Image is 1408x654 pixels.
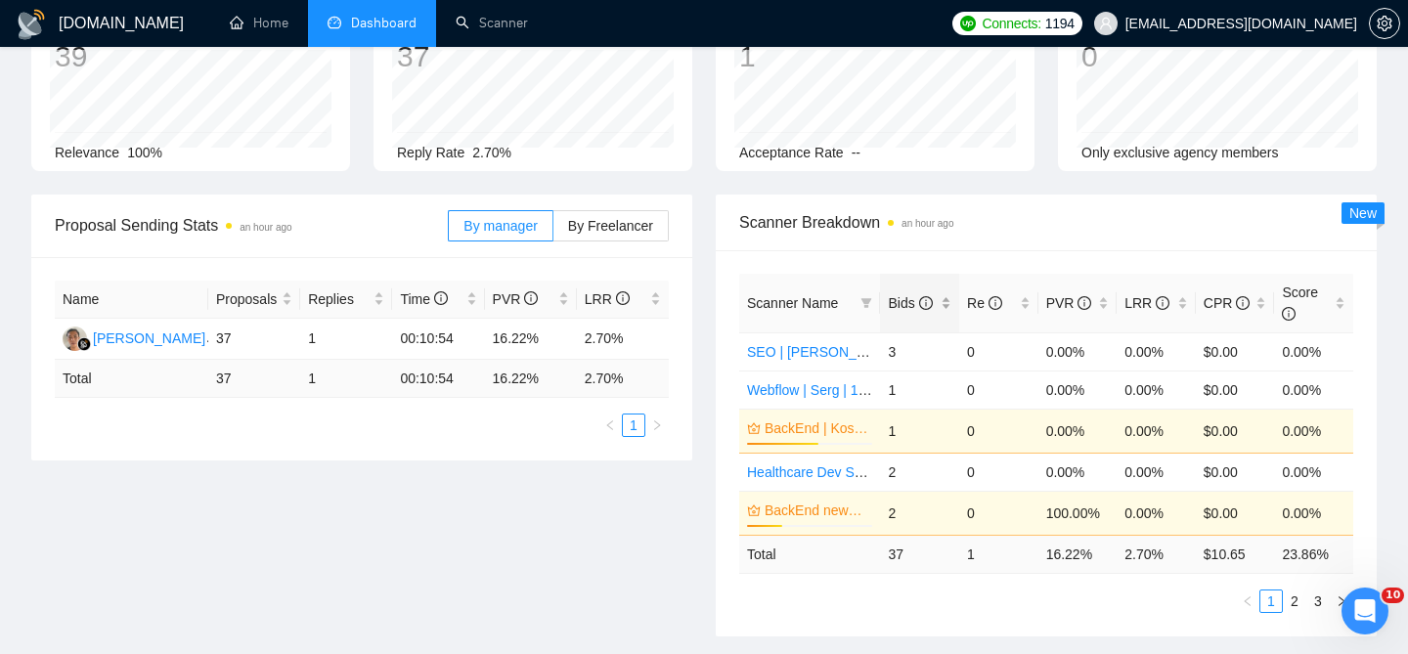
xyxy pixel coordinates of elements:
span: crown [747,503,761,517]
td: $0.00 [1196,491,1275,535]
td: $0.00 [1196,332,1275,371]
button: left [1236,589,1259,613]
span: filter [860,297,872,309]
span: filter [857,288,876,318]
span: right [1336,595,1347,607]
a: Healthcare Dev Sergii 26/09 [747,464,918,480]
span: 2.70% [472,145,511,160]
li: 2 [1283,589,1306,613]
td: 37 [208,319,300,360]
td: 2 [880,491,959,535]
td: 1 [880,371,959,409]
td: 37 [880,535,959,573]
a: searchScanner [456,15,528,31]
span: user [1099,17,1113,30]
li: Next Page [645,414,669,437]
span: Score [1282,284,1318,322]
td: 0.00% [1274,453,1353,491]
td: 1 [300,360,392,398]
img: upwork-logo.png [960,16,976,31]
td: 3 [880,332,959,371]
span: info-circle [616,291,630,305]
button: right [645,414,669,437]
span: info-circle [1156,296,1169,310]
div: [PERSON_NAME] [93,327,205,349]
li: Previous Page [598,414,622,437]
a: JS[PERSON_NAME] [63,329,205,345]
td: $0.00 [1196,453,1275,491]
span: setting [1370,16,1399,31]
span: crown [747,421,761,435]
td: 0.00% [1274,491,1353,535]
span: left [604,419,616,431]
a: 2 [1284,590,1305,612]
td: Total [55,360,208,398]
td: 16.22 % [1038,535,1118,573]
span: -- [852,145,860,160]
time: an hour ago [902,218,953,229]
span: PVR [1046,295,1092,311]
a: setting [1369,16,1400,31]
td: 0.00% [1274,371,1353,409]
span: info-circle [1282,307,1296,321]
td: $ 10.65 [1196,535,1275,573]
td: 16.22 % [485,360,577,398]
li: Next Page [1330,589,1353,613]
td: Total [739,535,880,573]
span: By Freelancer [568,218,653,234]
span: right [651,419,663,431]
a: Webflow | Serg | 19.11 [747,382,885,398]
span: Acceptance Rate [739,145,844,160]
td: 0.00% [1117,332,1196,371]
img: gigradar-bm.png [77,337,91,351]
span: New [1349,205,1377,221]
span: info-circle [1236,296,1250,310]
a: 1 [1260,590,1282,612]
button: right [1330,589,1353,613]
span: LRR [585,291,630,307]
th: Replies [300,281,392,319]
img: logo [16,9,47,40]
span: dashboard [328,16,341,29]
span: By manager [463,218,537,234]
td: 100.00% [1038,491,1118,535]
td: $0.00 [1196,371,1275,409]
td: 00:10:54 [392,319,484,360]
img: JS [63,327,87,351]
span: Relevance [55,145,119,160]
li: 1 [622,414,645,437]
td: 1 [300,319,392,360]
td: 0 [959,332,1038,371]
span: Proposals [216,288,278,310]
button: left [598,414,622,437]
span: Dashboard [351,15,417,31]
td: 0.00% [1117,453,1196,491]
td: 0 [959,491,1038,535]
th: Proposals [208,281,300,319]
span: PVR [493,291,539,307]
td: 0.00% [1038,453,1118,491]
li: 1 [1259,589,1283,613]
td: 00:10:54 [392,360,484,398]
td: 0 [959,409,1038,453]
span: Proposal Sending Stats [55,213,448,238]
span: Re [967,295,1002,311]
td: 37 [208,360,300,398]
td: 2 [880,453,959,491]
td: 0.00% [1038,371,1118,409]
td: 0.00% [1274,409,1353,453]
a: BackEnd newbies + 💰❌ | Kos | 06.05 [765,500,868,521]
span: LRR [1124,295,1169,311]
td: 0.00% [1117,491,1196,535]
span: 1194 [1045,13,1075,34]
span: CPR [1204,295,1250,311]
li: 3 [1306,589,1330,613]
span: info-circle [919,296,933,310]
td: 0 [959,371,1038,409]
a: 3 [1307,590,1329,612]
span: Reply Rate [397,145,464,160]
span: Time [400,291,447,307]
td: 0.00% [1274,332,1353,371]
span: info-circle [434,291,448,305]
td: 2.70 % [577,360,669,398]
